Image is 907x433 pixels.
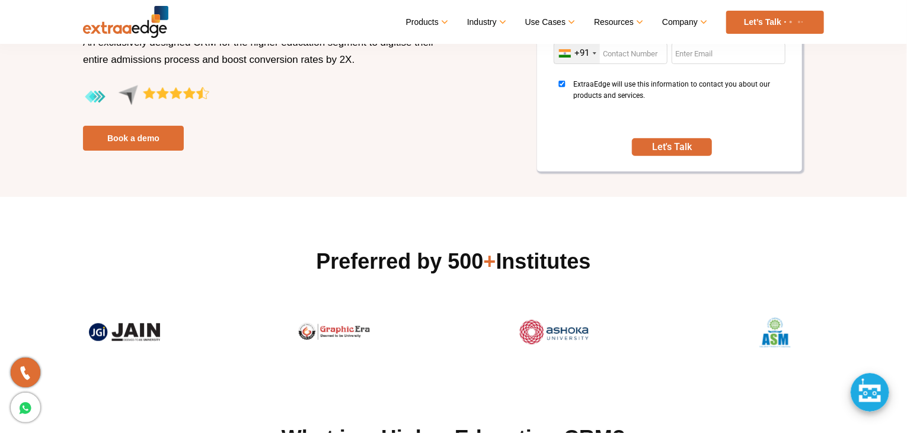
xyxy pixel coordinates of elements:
[594,14,641,31] a: Resources
[554,43,600,63] div: India (भारत): +91
[467,14,504,31] a: Industry
[83,247,824,276] h2: Preferred by 500 Institutes
[672,43,785,64] input: Enter Email
[525,14,573,31] a: Use Cases
[574,47,589,59] div: +91
[83,126,184,151] a: Book a demo
[406,14,446,31] a: Products
[632,138,711,156] button: SUBMIT
[83,85,209,109] img: aggregate-rating-by-users
[726,11,824,34] a: Let’s Talk
[574,79,782,123] span: ExtraaEdge will use this information to contact you about our products and services.
[554,81,570,87] input: ExtraaEdge will use this information to contact you about our products and services.
[851,373,889,412] div: Chat
[554,43,668,64] input: Enter Contact Number
[662,14,705,31] a: Company
[484,249,496,273] span: +
[83,37,435,65] span: An exclusively designed CRM for the higher education segment to digitise their entire admissions ...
